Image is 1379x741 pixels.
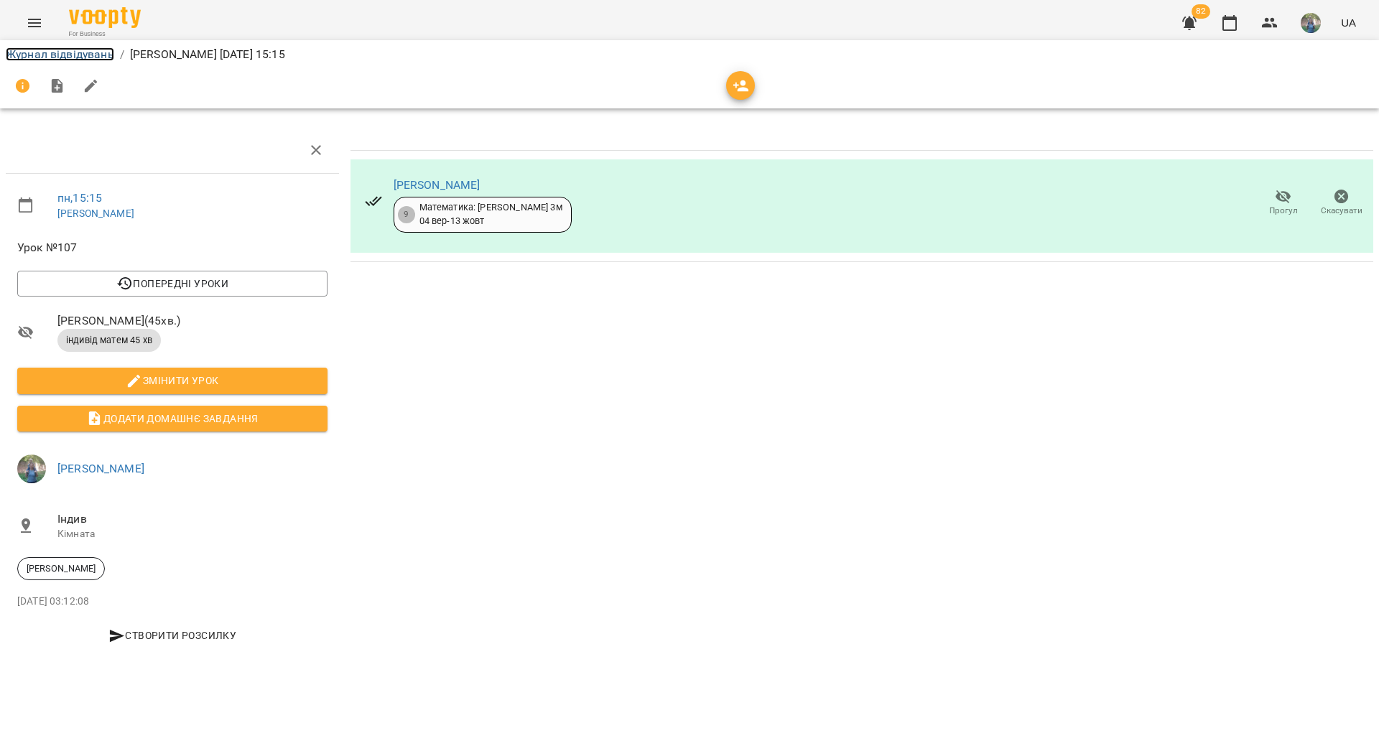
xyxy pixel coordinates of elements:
span: Попередні уроки [29,275,316,292]
img: de1e453bb906a7b44fa35c1e57b3518e.jpg [1301,13,1321,33]
button: Додати домашнє завдання [17,406,328,432]
a: пн , 15:15 [57,191,102,205]
span: індивід матем 45 хв [57,334,161,347]
span: 82 [1192,4,1210,19]
a: [PERSON_NAME] [57,208,134,219]
span: Створити розсилку [23,627,322,644]
button: Створити розсилку [17,623,328,648]
p: [DATE] 03:12:08 [17,595,328,609]
span: UA [1341,15,1356,30]
span: [PERSON_NAME] ( 45 хв. ) [57,312,328,330]
span: Змінити урок [29,372,316,389]
span: Додати домашнє завдання [29,410,316,427]
img: Voopty Logo [69,7,141,28]
img: de1e453bb906a7b44fa35c1e57b3518e.jpg [17,455,46,483]
span: Індив [57,511,328,528]
span: Прогул [1269,205,1298,217]
button: Змінити урок [17,368,328,393]
p: [PERSON_NAME] [DATE] 15:15 [130,46,285,63]
span: [PERSON_NAME] [18,562,104,575]
nav: breadcrumb [6,46,1373,63]
div: 9 [398,206,415,223]
p: Кімната [57,527,328,541]
li: / [120,46,124,63]
a: Журнал відвідувань [6,47,114,61]
button: Попередні уроки [17,271,328,297]
button: UA [1335,9,1362,36]
button: Прогул [1254,183,1312,223]
div: Математика: [PERSON_NAME] 3м 04 вер - 13 жовт [419,201,562,228]
div: [PERSON_NAME] [17,557,105,580]
a: [PERSON_NAME] [394,178,480,192]
button: Menu [17,6,52,40]
a: [PERSON_NAME] [57,462,144,475]
span: For Business [69,29,141,39]
button: Скасувати [1312,183,1370,223]
span: Урок №107 [17,239,328,256]
span: Скасувати [1321,205,1362,217]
